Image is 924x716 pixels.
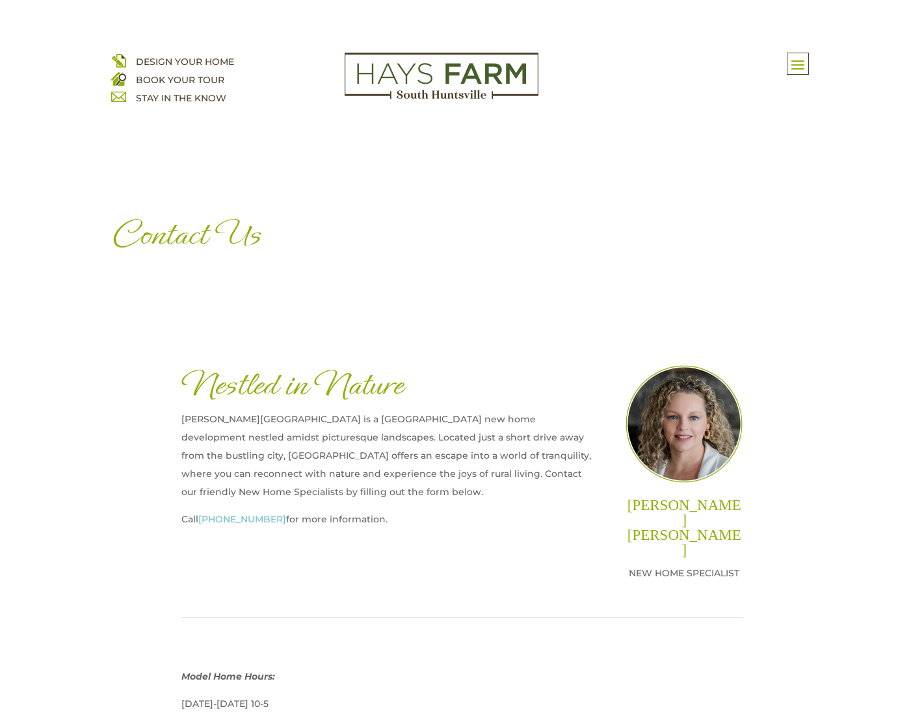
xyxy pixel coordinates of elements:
strong: Model Home Hours: [181,671,275,682]
h1: Nestled in Nature [181,365,595,410]
h1: Contact Us [111,215,813,260]
a: [PHONE_NUMBER] [198,513,286,525]
a: STAY IN THE KNOW [136,92,226,104]
a: BOOK YOUR TOUR [136,74,224,86]
a: DESIGN YOUR HOME [136,56,234,68]
img: Logo [345,53,538,99]
img: book your home tour [111,71,126,86]
p: [PERSON_NAME][GEOGRAPHIC_DATA] is a [GEOGRAPHIC_DATA] new home development nestled amidst picture... [181,410,595,510]
img: design your home [111,53,126,68]
img: Team_Laura@2x [626,365,743,482]
p: Call for more information. [181,510,595,537]
a: hays farm homes huntsville development [345,90,538,102]
p: NEW HOME SPECIALIST [626,564,743,582]
h2: [PERSON_NAME] [PERSON_NAME] [626,498,743,564]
